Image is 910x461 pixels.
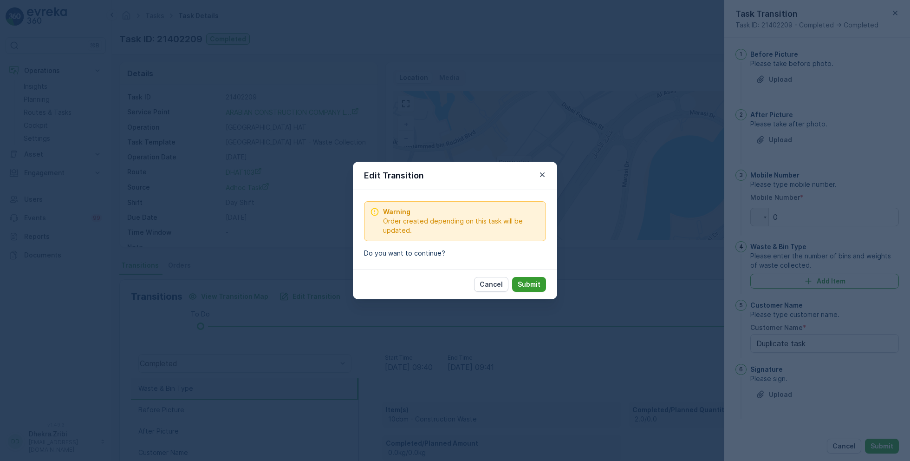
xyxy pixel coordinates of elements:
[518,280,540,289] p: Submit
[383,207,540,217] span: Warning
[474,277,508,292] button: Cancel
[512,277,546,292] button: Submit
[480,280,503,289] p: Cancel
[364,169,424,182] p: Edit Transition
[383,217,540,235] span: Order created depending on this task will be updated.
[364,249,546,258] p: Do you want to continue?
